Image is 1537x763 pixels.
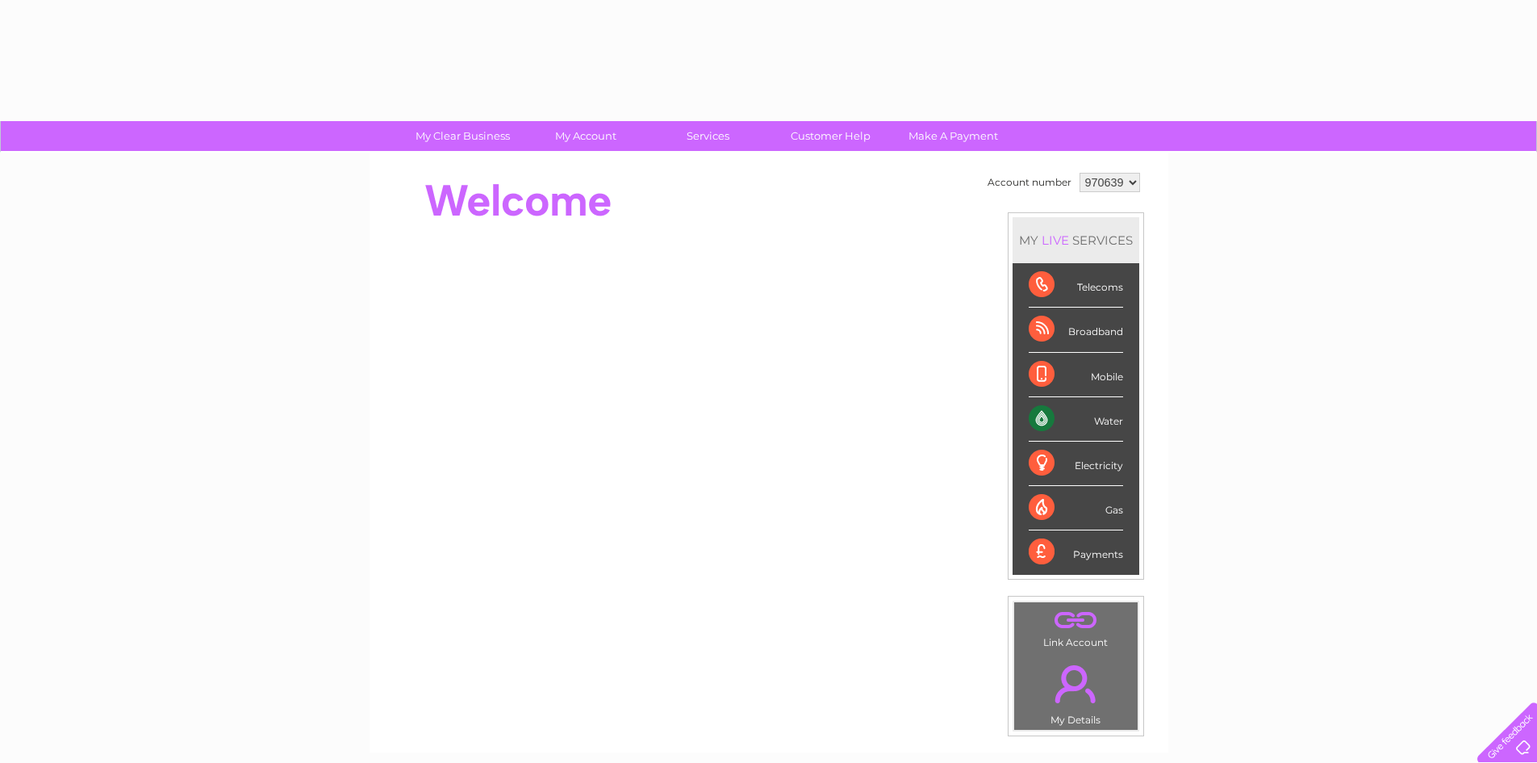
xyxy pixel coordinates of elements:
[764,121,897,151] a: Customer Help
[887,121,1020,151] a: Make A Payment
[1018,656,1134,712] a: .
[1013,602,1138,652] td: Link Account
[1029,353,1123,397] div: Mobile
[1029,308,1123,352] div: Broadband
[1029,397,1123,442] div: Water
[1013,652,1138,731] td: My Details
[1038,233,1072,248] div: LIVE
[1013,217,1139,263] div: MY SERVICES
[519,121,652,151] a: My Account
[641,121,775,151] a: Services
[1029,442,1123,486] div: Electricity
[1029,263,1123,308] div: Telecoms
[984,169,1075,196] td: Account number
[1029,486,1123,530] div: Gas
[396,121,529,151] a: My Clear Business
[1018,606,1134,635] a: .
[1029,530,1123,574] div: Payments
